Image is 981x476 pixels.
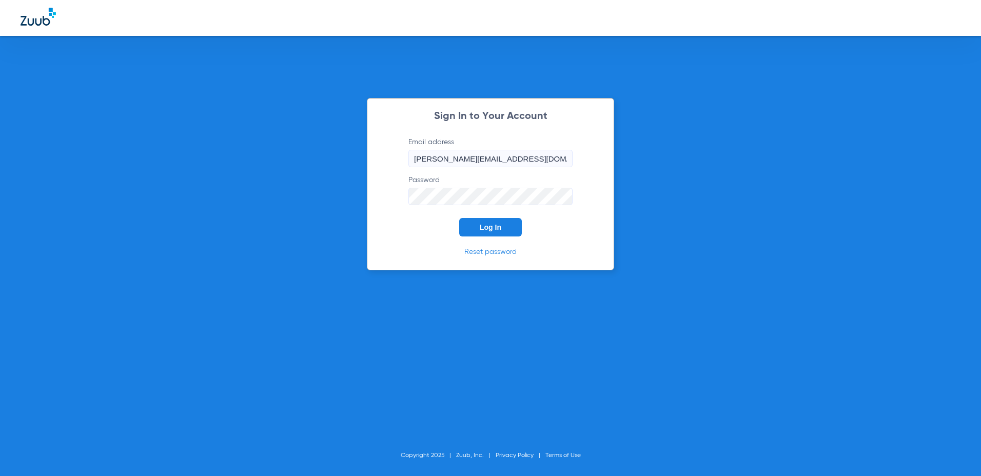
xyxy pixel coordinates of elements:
label: Password [408,175,573,205]
li: Zuub, Inc. [456,450,496,461]
h2: Sign In to Your Account [393,111,588,122]
a: Terms of Use [545,452,581,459]
label: Email address [408,137,573,167]
input: Email address [408,150,573,167]
span: Log In [480,223,501,231]
input: Password [408,188,573,205]
img: Zuub Logo [21,8,56,26]
li: Copyright 2025 [401,450,456,461]
a: Privacy Policy [496,452,534,459]
button: Log In [459,218,522,236]
a: Reset password [464,248,517,255]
